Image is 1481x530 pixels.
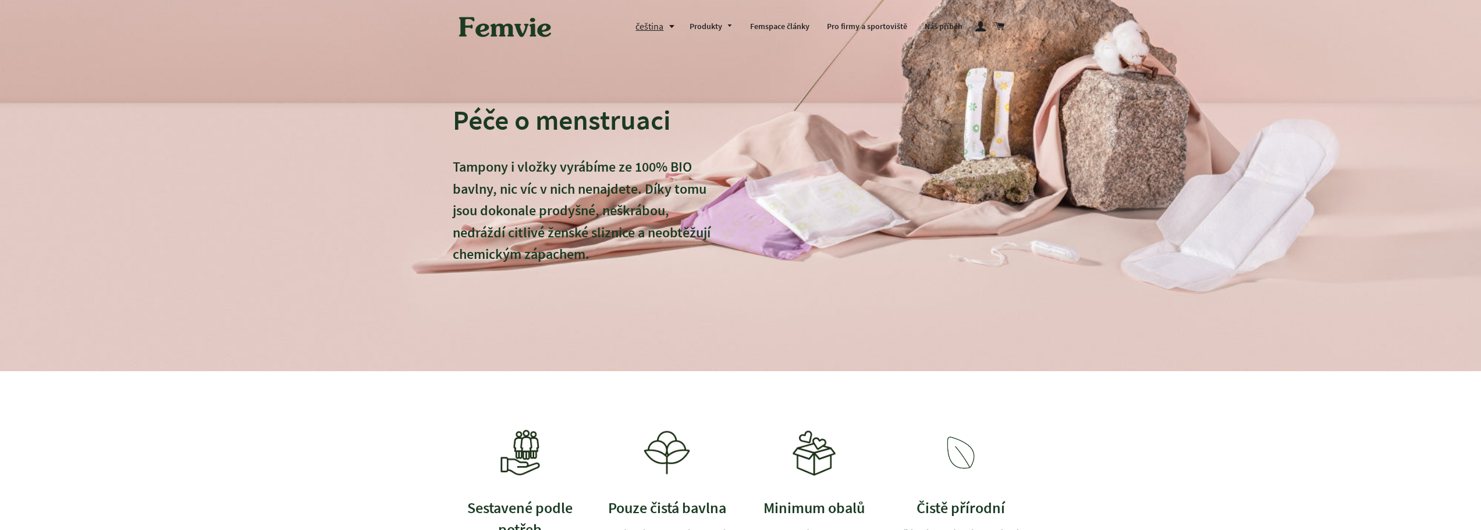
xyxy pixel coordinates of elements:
a: Náš příběh [916,12,971,42]
h2: Péče o menstruaci [453,102,712,137]
p: Tampony i vložky vyrábíme ze 100% BIO bavlny, nic víc v nich nenajdete. Díky tomu jsou dokonale p... [453,156,712,287]
h3: Pouze čistá bavlna [599,497,735,518]
h3: Čistě přírodní [893,497,1029,518]
h3: Minimum obalů [747,497,882,518]
a: Femspace články [741,12,818,42]
a: Produkty [681,12,741,42]
a: Pro firmy a sportoviště [818,12,916,42]
button: čeština [635,19,681,34]
img: Femvie [453,9,557,45]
